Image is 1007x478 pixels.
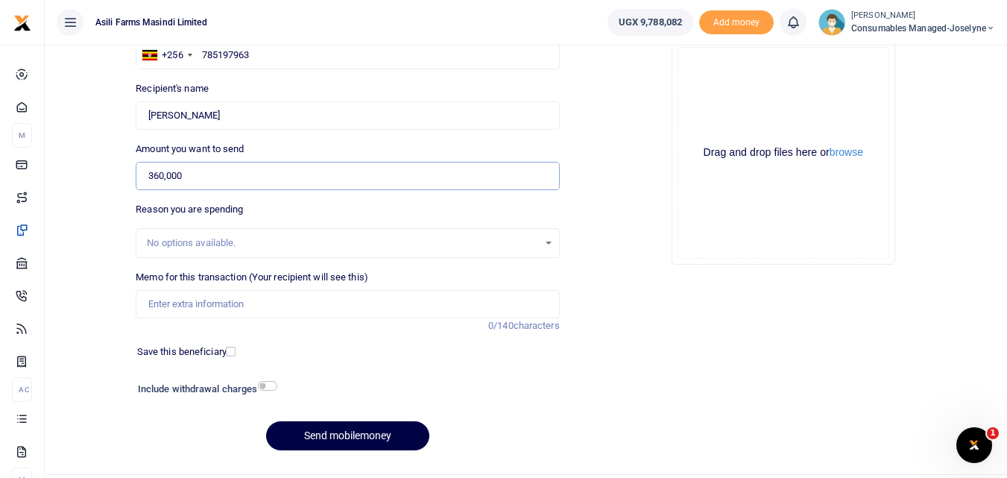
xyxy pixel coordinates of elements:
[136,41,559,69] input: Enter phone number
[956,427,992,463] iframe: Intercom live chat
[607,9,693,36] a: UGX 9,788,082
[678,145,888,160] div: Drag and drop files here or
[136,81,209,96] label: Recipient's name
[488,320,514,331] span: 0/140
[699,10,774,35] li: Toup your wallet
[138,383,271,395] h6: Include withdrawal charges
[514,320,560,331] span: characters
[13,16,31,28] a: logo-small logo-large logo-large
[699,10,774,35] span: Add money
[672,41,895,265] div: File Uploader
[818,9,995,36] a: profile-user [PERSON_NAME] Consumables managed-Joselyne
[266,421,429,450] button: Send mobilemoney
[162,48,183,63] div: +256
[12,123,32,148] li: M
[851,22,995,35] span: Consumables managed-Joselyne
[13,14,31,32] img: logo-small
[136,101,559,130] input: Loading name...
[137,345,227,359] label: Save this beneficiary
[818,9,845,36] img: profile-user
[136,142,244,157] label: Amount you want to send
[136,290,559,318] input: Enter extra information
[699,16,774,27] a: Add money
[619,15,682,30] span: UGX 9,788,082
[89,16,213,29] span: Asili Farms Masindi Limited
[987,427,999,439] span: 1
[830,147,863,157] button: browse
[147,236,537,251] div: No options available.
[136,202,243,217] label: Reason you are spending
[136,162,559,190] input: UGX
[602,9,699,36] li: Wallet ballance
[136,270,368,285] label: Memo for this transaction (Your recipient will see this)
[851,10,995,22] small: [PERSON_NAME]
[12,377,32,402] li: Ac
[136,42,196,69] div: Uganda: +256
